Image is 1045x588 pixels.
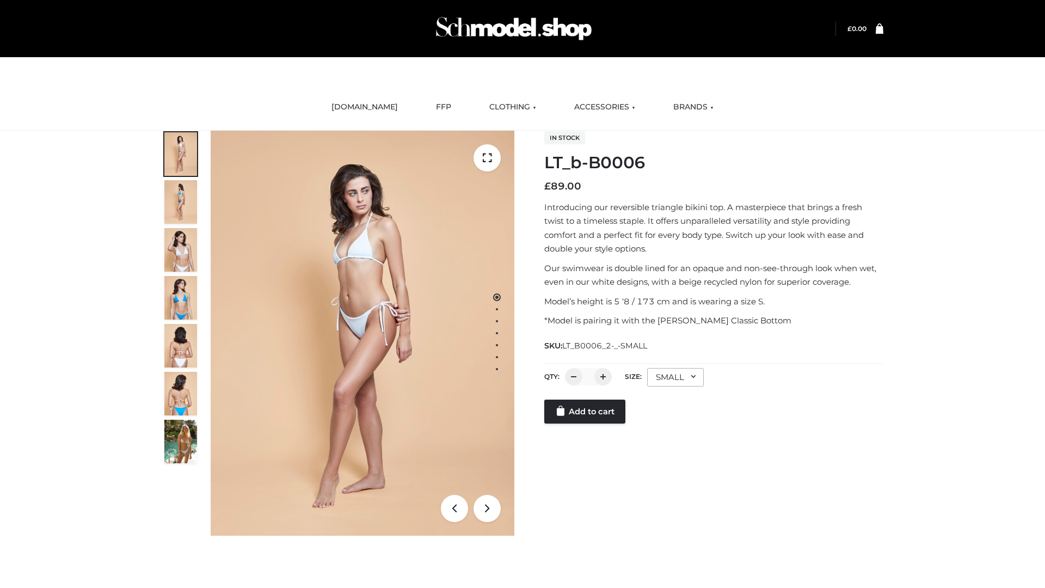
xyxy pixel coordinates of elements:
span: £ [847,24,852,33]
span: LT_B0006_2-_-SMALL [562,341,647,351]
label: Size: [625,372,642,381]
a: FFP [428,95,459,119]
img: Arieltop_CloudNine_AzureSky2.jpg [164,420,197,463]
span: SKU: [544,339,648,352]
a: Add to cart [544,400,625,424]
bdi: 89.00 [544,180,581,192]
img: Schmodel Admin 964 [432,7,595,50]
img: ArielClassicBikiniTop_CloudNine_AzureSky_OW114ECO_8-scaled.jpg [164,372,197,415]
p: Introducing our reversible triangle bikini top. A masterpiece that brings a fresh twist to a time... [544,200,883,256]
img: ArielClassicBikiniTop_CloudNine_AzureSky_OW114ECO_1-scaled.jpg [164,132,197,176]
a: CLOTHING [481,95,544,119]
img: ArielClassicBikiniTop_CloudNine_AzureSky_OW114ECO_3-scaled.jpg [164,228,197,272]
p: *Model is pairing it with the [PERSON_NAME] Classic Bottom [544,314,883,328]
a: [DOMAIN_NAME] [323,95,406,119]
img: ArielClassicBikiniTop_CloudNine_AzureSky_OW114ECO_2-scaled.jpg [164,180,197,224]
a: BRANDS [665,95,722,119]
h1: LT_b-B0006 [544,153,883,173]
a: ACCESSORIES [566,95,643,119]
bdi: 0.00 [847,24,866,33]
img: ArielClassicBikiniTop_CloudNine_AzureSky_OW114ECO_1 [211,131,514,536]
img: ArielClassicBikiniTop_CloudNine_AzureSky_OW114ECO_7-scaled.jpg [164,324,197,367]
label: QTY: [544,372,560,381]
img: ArielClassicBikiniTop_CloudNine_AzureSky_OW114ECO_4-scaled.jpg [164,276,197,320]
p: Our swimwear is double lined for an opaque and non-see-through look when wet, even in our white d... [544,261,883,289]
a: £0.00 [847,24,866,33]
span: In stock [544,131,585,144]
p: Model’s height is 5 ‘8 / 173 cm and is wearing a size S. [544,295,883,309]
span: £ [544,180,551,192]
div: SMALL [647,368,704,387]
